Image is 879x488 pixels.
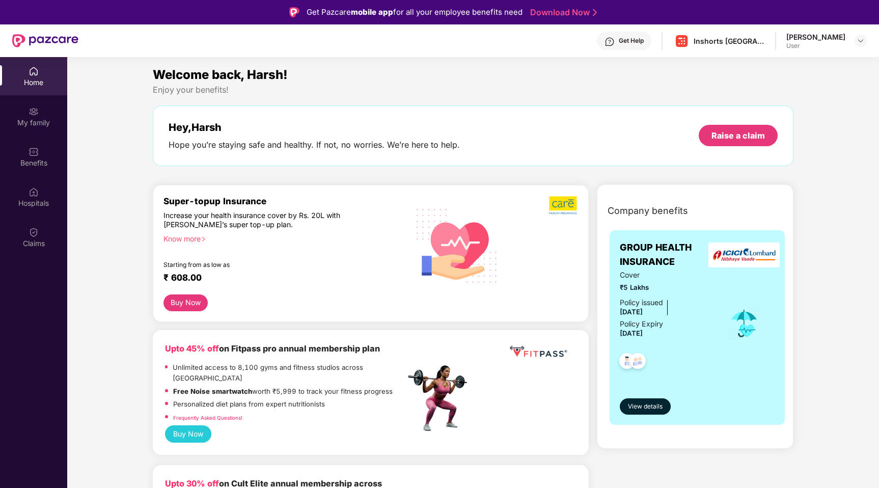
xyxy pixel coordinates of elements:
[29,66,39,76] img: svg+xml;base64,PHN2ZyBpZD0iSG9tZSIgeG1sbnM9Imh0dHA6Ly93d3cudzMub3JnLzIwMDAvc3ZnIiB3aWR0aD0iMjAiIG...
[620,297,663,308] div: Policy issued
[163,261,362,268] div: Starting from as low as
[605,37,615,47] img: svg+xml;base64,PHN2ZyBpZD0iSGVscC0zMngzMiIgeG1sbnM9Imh0dHA6Ly93d3cudzMub3JnLzIwMDAvc3ZnIiB3aWR0aD...
[549,196,578,215] img: b5dec4f62d2307b9de63beb79f102df3.png
[620,318,663,330] div: Policy Expiry
[615,350,640,375] img: svg+xml;base64,PHN2ZyB4bWxucz0iaHR0cDovL3d3dy53My5vcmcvMjAwMC9zdmciIHdpZHRoPSI0OC45NDMiIGhlaWdodD...
[163,211,362,230] div: Increase your health insurance cover by Rs. 20L with [PERSON_NAME]’s super top-up plan.
[728,307,761,340] img: icon
[29,187,39,197] img: svg+xml;base64,PHN2ZyBpZD0iSG9zcGl0YWxzIiB4bWxucz0iaHR0cDovL3d3dy53My5vcmcvMjAwMC9zdmciIHdpZHRoPS...
[165,343,380,354] b: on Fitpass pro annual membership plan
[163,272,395,284] div: ₹ 608.00
[29,106,39,117] img: svg+xml;base64,PHN2ZyB3aWR0aD0iMjAiIGhlaWdodD0iMjAiIHZpZXdCb3g9IjAgMCAyMCAyMCIgZmlsbD0ibm9uZSIgeG...
[620,398,671,415] button: View details
[351,7,393,17] strong: mobile app
[593,7,597,18] img: Stroke
[625,350,650,375] img: svg+xml;base64,PHN2ZyB4bWxucz0iaHR0cDovL3d3dy53My5vcmcvMjAwMC9zdmciIHdpZHRoPSI0OC45NDMiIGhlaWdodD...
[173,362,405,383] p: Unlimited access to 8,100 gyms and fitness studios across [GEOGRAPHIC_DATA]
[786,42,845,50] div: User
[620,329,643,337] span: [DATE]
[153,85,794,95] div: Enjoy your benefits!
[173,415,242,421] a: Frequently Asked Questions!
[405,363,476,434] img: fpp.png
[408,196,506,294] img: svg+xml;base64,PHN2ZyB4bWxucz0iaHR0cDovL3d3dy53My5vcmcvMjAwMC9zdmciIHhtbG5zOnhsaW5rPSJodHRwOi8vd3...
[29,147,39,157] img: svg+xml;base64,PHN2ZyBpZD0iQmVuZWZpdHMiIHhtbG5zPSJodHRwOi8vd3d3LnczLm9yZy8yMDAwL3N2ZyIgd2lkdGg9Ij...
[173,387,252,395] strong: Free Noise smartwatch
[674,34,689,48] img: Inshorts%20Logo.png
[708,242,780,267] img: insurerLogo
[169,121,460,133] div: Hey, Harsh
[163,294,208,311] button: Buy Now
[628,402,663,412] span: View details
[163,196,405,206] div: Super-topup Insurance
[786,32,845,42] div: [PERSON_NAME]
[857,37,865,45] img: svg+xml;base64,PHN2ZyBpZD0iRHJvcGRvd24tMzJ4MzIiIHhtbG5zPSJodHRwOi8vd3d3LnczLm9yZy8yMDAwL3N2ZyIgd2...
[173,399,325,410] p: Personalized diet plans from expert nutritionists
[530,7,594,18] a: Download Now
[620,269,714,281] span: Cover
[169,140,460,150] div: Hope you’re staying safe and healthy. If not, no worries. We’re here to help.
[165,425,211,443] button: Buy Now
[173,386,393,397] p: worth ₹5,999 to track your fitness progress
[620,282,714,293] span: ₹5 Lakhs
[289,7,299,17] img: Logo
[694,36,765,46] div: Inshorts [GEOGRAPHIC_DATA] Advertising And Services Private Limited
[608,204,688,218] span: Company benefits
[165,343,219,354] b: Upto 45% off
[508,342,569,361] img: fppp.png
[711,130,765,141] div: Raise a claim
[620,308,643,316] span: [DATE]
[620,240,714,269] span: GROUP HEALTH INSURANCE
[163,234,399,241] div: Know more
[12,34,78,47] img: New Pazcare Logo
[29,227,39,237] img: svg+xml;base64,PHN2ZyBpZD0iQ2xhaW0iIHhtbG5zPSJodHRwOi8vd3d3LnczLm9yZy8yMDAwL3N2ZyIgd2lkdGg9IjIwIi...
[619,37,644,45] div: Get Help
[153,67,288,82] span: Welcome back, Harsh!
[201,236,206,242] span: right
[307,6,523,18] div: Get Pazcare for all your employee benefits need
